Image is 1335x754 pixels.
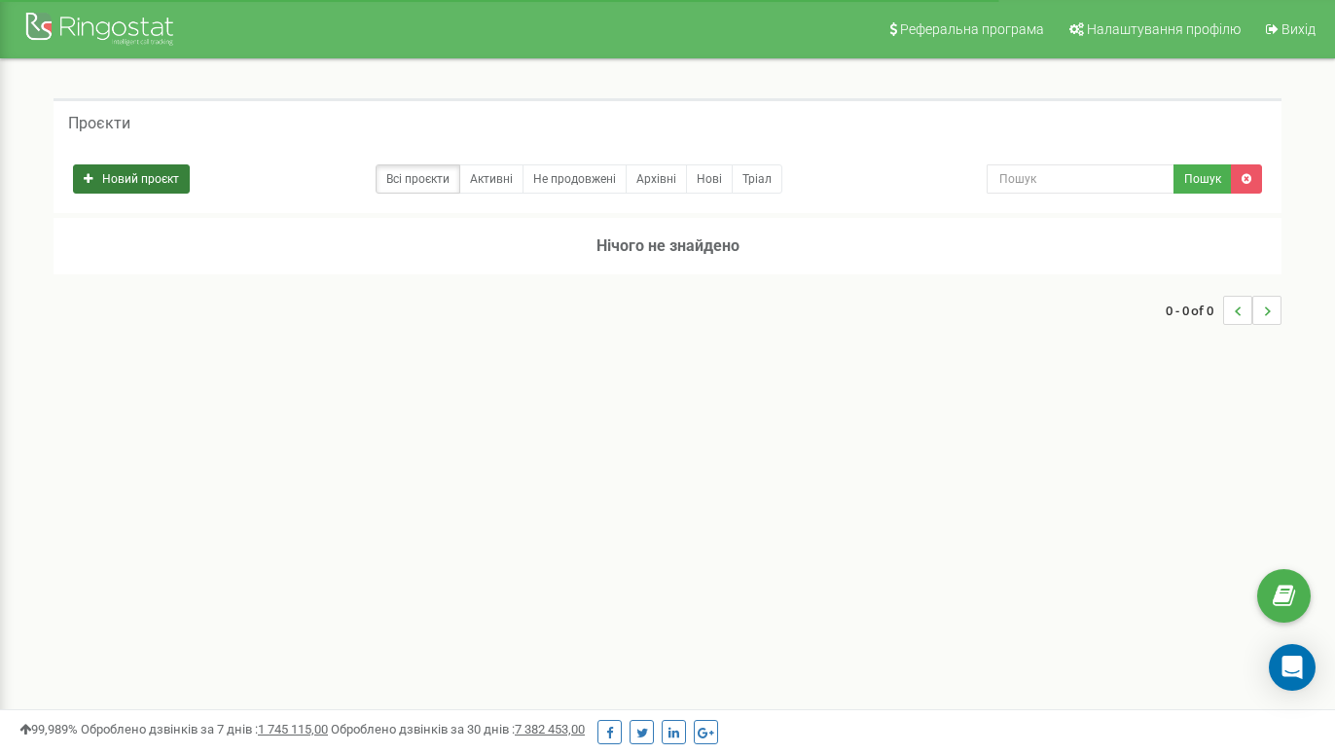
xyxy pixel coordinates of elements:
h3: Нічого не знайдено [54,218,1281,274]
span: Налаштування профілю [1087,21,1241,37]
a: Новий проєкт [73,164,190,194]
u: 7 382 453,00 [515,722,585,736]
a: Тріал [732,164,782,194]
span: Вихід [1281,21,1316,37]
a: Нові [686,164,733,194]
h5: Проєкти [68,115,130,132]
span: 0 - 0 of 0 [1166,296,1223,325]
span: Реферальна програма [900,21,1044,37]
div: Open Intercom Messenger [1269,644,1316,691]
u: 1 745 115,00 [258,722,328,736]
span: Оброблено дзвінків за 30 днів : [331,722,585,736]
a: Не продовжені [523,164,627,194]
nav: ... [1166,276,1281,344]
a: Архівні [626,164,687,194]
input: Пошук [987,164,1174,194]
span: 99,989% [19,722,78,736]
a: Активні [459,164,523,194]
a: Всі проєкти [376,164,460,194]
span: Оброблено дзвінків за 7 днів : [81,722,328,736]
button: Пошук [1173,164,1232,194]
